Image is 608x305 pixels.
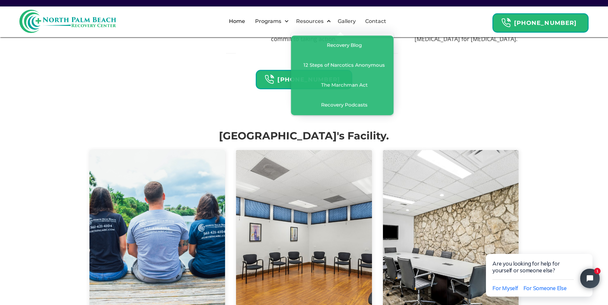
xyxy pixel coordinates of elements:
img: Header Calendar Icons [501,18,511,28]
nav: Resources [291,32,394,115]
a: Header Calendar Icons[PHONE_NUMBER] [256,67,352,89]
strong: [PHONE_NUMBER] [514,19,577,27]
a: Header Calendar Icons[PHONE_NUMBER] [492,10,589,33]
div: Programs [250,11,291,32]
a: The Marchman Act [291,75,394,95]
div: Programs [253,17,283,25]
div: Resources [291,11,333,32]
div: Resources [294,17,325,25]
a: Home [225,11,249,32]
div: 12 Steps of Narcotics Anonymous [304,62,385,68]
div: The Marchman Act [321,82,367,88]
strong: [PHONE_NUMBER] [277,76,340,83]
a: Contact [361,11,390,32]
img: Header Calendar Icons [264,74,274,84]
a: Recovery Blog [291,36,394,56]
div: Recovery Podcasts [321,102,367,108]
h2: [GEOGRAPHIC_DATA]'s Facility. [182,128,426,144]
div: Recovery Blog [327,42,362,49]
iframe: Tidio Chat [472,233,608,305]
a: Recovery Podcasts [291,95,394,115]
a: Gallery [334,11,360,32]
a: 12 Steps of Narcotics Anonymous [291,55,394,75]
